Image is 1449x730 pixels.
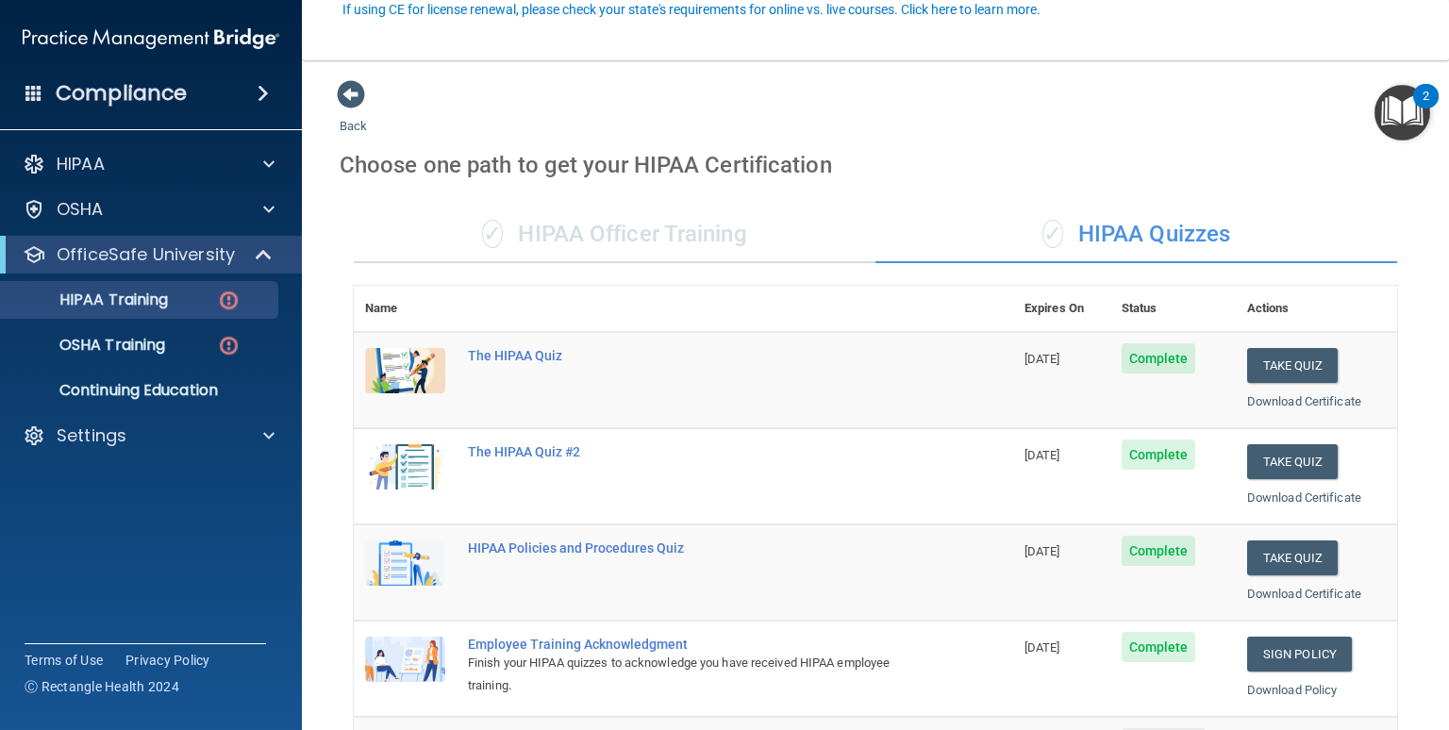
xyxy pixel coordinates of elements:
[1247,348,1338,383] button: Take Quiz
[56,80,187,107] h4: Compliance
[1247,490,1361,505] a: Download Certificate
[468,444,919,459] div: The HIPAA Quiz #2
[1374,85,1430,141] button: Open Resource Center, 2 new notifications
[340,138,1411,192] div: Choose one path to get your HIPAA Certification
[1247,683,1338,697] a: Download Policy
[1247,444,1338,479] button: Take Quiz
[1024,352,1060,366] span: [DATE]
[217,289,241,312] img: danger-circle.6113f641.png
[1247,394,1361,408] a: Download Certificate
[1124,597,1426,672] iframe: Drift Widget Chat Controller
[1236,286,1397,332] th: Actions
[23,20,279,58] img: PMB logo
[1013,286,1110,332] th: Expires On
[482,220,503,248] span: ✓
[354,207,875,263] div: HIPAA Officer Training
[57,243,235,266] p: OfficeSafe University
[12,290,168,309] p: HIPAA Training
[1024,640,1060,655] span: [DATE]
[1247,540,1338,575] button: Take Quiz
[25,651,103,670] a: Terms of Use
[342,3,1041,16] div: If using CE for license renewal, please check your state's requirements for online vs. live cours...
[340,96,367,133] a: Back
[468,540,919,556] div: HIPAA Policies and Procedures Quiz
[23,243,274,266] a: OfficeSafe University
[468,348,919,363] div: The HIPAA Quiz
[12,336,165,355] p: OSHA Training
[468,637,919,652] div: Employee Training Acknowledgment
[354,286,457,332] th: Name
[1024,448,1060,462] span: [DATE]
[125,651,210,670] a: Privacy Policy
[12,381,270,400] p: Continuing Education
[57,424,126,447] p: Settings
[1122,440,1196,470] span: Complete
[1024,544,1060,558] span: [DATE]
[1122,343,1196,373] span: Complete
[1247,587,1361,601] a: Download Certificate
[23,153,275,175] a: HIPAA
[25,677,179,696] span: Ⓒ Rectangle Health 2024
[1122,536,1196,566] span: Complete
[57,198,104,221] p: OSHA
[57,153,105,175] p: HIPAA
[1042,220,1063,248] span: ✓
[1423,96,1429,121] div: 2
[1110,286,1236,332] th: Status
[875,207,1397,263] div: HIPAA Quizzes
[217,334,241,357] img: danger-circle.6113f641.png
[23,198,275,221] a: OSHA
[1122,632,1196,662] span: Complete
[23,424,275,447] a: Settings
[468,652,919,697] div: Finish your HIPAA quizzes to acknowledge you have received HIPAA employee training.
